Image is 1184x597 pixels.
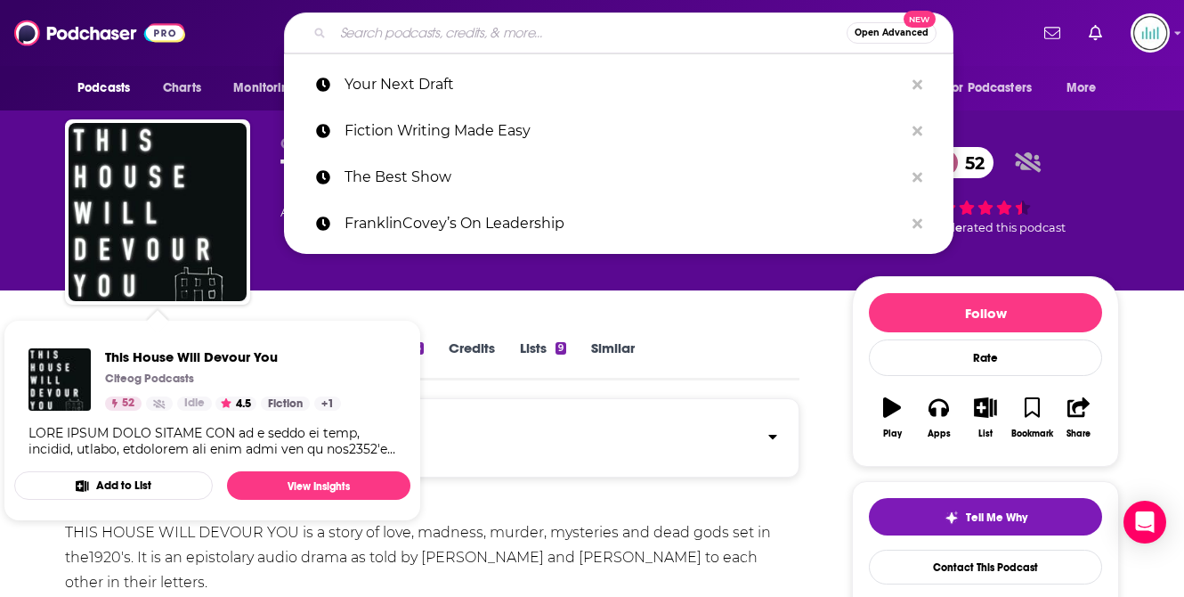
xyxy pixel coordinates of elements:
span: Citeog Podcasts [280,135,402,152]
a: 52 [105,397,142,411]
input: Search podcasts, credits, & more... [333,19,847,47]
a: FranklinCovey’s On Leadership [284,200,953,247]
button: open menu [221,71,320,105]
p: FranklinCovey’s On Leadership [345,200,904,247]
div: List [978,429,993,439]
span: Logged in as podglomerate [1131,13,1170,53]
img: Podchaser - Follow, Share and Rate Podcasts [14,16,185,50]
div: A weekly podcast [280,201,529,223]
a: Show notifications dropdown [1082,18,1109,48]
a: Credits [449,339,495,380]
div: Bookmark [1011,429,1053,439]
span: Podcasts [77,76,130,101]
span: 52 [122,395,134,413]
button: List [962,386,1009,450]
span: rated this podcast [962,221,1066,234]
span: For Podcasters [946,76,1032,101]
span: Idle [184,395,205,413]
span: New [904,11,936,28]
button: open menu [1054,71,1119,105]
button: Play [869,386,915,450]
button: open menu [65,71,153,105]
a: Contact This Podcast [869,550,1102,585]
a: Fiction [261,397,310,411]
img: This House Will Devour You [28,348,91,411]
a: 52 [929,147,993,178]
a: View Insights [227,471,410,500]
img: This House Will Devour You [69,123,247,301]
div: Search podcasts, credits, & more... [284,12,953,53]
span: 52 [947,147,993,178]
div: Rate [869,339,1102,376]
button: tell me why sparkleTell Me Why [869,498,1102,536]
div: Share [1066,429,1091,439]
span: Tell Me Why [966,511,1027,525]
span: Monitoring [233,76,296,101]
a: Lists9 [520,339,566,380]
a: Similar [591,339,635,380]
span: More [1066,76,1097,101]
div: Apps [928,429,951,439]
div: Play [883,429,902,439]
span: Open Advanced [855,29,929,37]
button: Bookmark [1009,386,1055,450]
a: Show notifications dropdown [1037,18,1067,48]
button: Open AdvancedNew [847,22,937,44]
img: User Profile [1131,13,1170,53]
a: This House Will Devour You [105,348,341,365]
button: open menu [935,71,1058,105]
p: Your Next Draft [345,61,904,108]
a: Your Next Draft [284,61,953,108]
button: Follow [869,293,1102,332]
div: 52 11 peoplerated this podcast [852,135,1119,246]
img: tell me why sparkle [945,511,959,525]
button: Share [1056,386,1102,450]
button: Add to List [14,471,213,500]
div: LORE IPSUM DOLO SITAME CON ad e seddo ei temp, incidid, utlabo, etdolorem ali enim admi ven qu no... [28,425,396,457]
a: The Best Show [284,154,953,200]
button: 4.5 [215,397,256,411]
a: Fiction Writing Made Easy [284,108,953,154]
span: Charts [163,76,201,101]
p: Citeog Podcasts [105,372,194,386]
button: Apps [915,386,961,450]
a: Charts [151,71,212,105]
section: Click to expand status details [65,409,799,478]
button: Show profile menu [1131,13,1170,53]
p: The Best Show [345,154,904,200]
div: 9 [556,342,566,355]
p: Fiction Writing Made Easy [345,108,904,154]
a: Idle [177,397,212,411]
div: Open Intercom Messenger [1123,501,1166,544]
a: +1 [314,397,341,411]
